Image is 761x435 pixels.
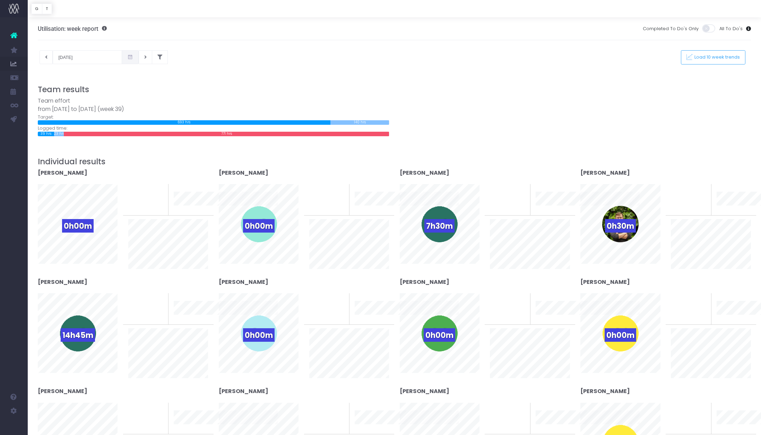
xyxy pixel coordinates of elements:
div: 771 hrs [64,132,389,136]
span: 0% [332,184,344,195]
span: 10 week trend [536,426,567,433]
span: 14h45m [61,328,95,342]
span: Completed To Do's Only [643,25,699,32]
span: To last week [309,414,338,421]
span: 0h00m [424,328,455,342]
span: To last week [490,305,518,312]
strong: [PERSON_NAME] [219,169,268,177]
span: 0% [152,403,163,414]
span: 0h30m [605,219,636,233]
strong: [PERSON_NAME] [580,278,630,286]
strong: [PERSON_NAME] [400,278,449,286]
span: All To Do's [719,25,743,32]
span: 0% [152,293,163,305]
span: To last week [671,414,699,421]
span: 10 week trend [717,207,748,214]
span: 10 week trend [174,207,205,214]
span: Load 10 week trends [692,54,740,60]
span: 10 week trend [536,207,567,214]
div: Target: Logged time: [33,97,395,136]
img: images/default_profile_image.png [9,421,19,432]
div: Team effort from [DATE] to [DATE] (week 39) [38,97,389,114]
span: 0h00m [605,328,636,342]
span: 0% [152,184,163,195]
button: T [42,3,52,14]
span: 0h00m [62,219,94,233]
span: 0% [694,293,706,305]
span: 0% [513,403,525,414]
span: To last week [309,195,338,202]
span: 10 week trend [355,317,386,324]
span: To last week [671,305,699,312]
div: 140 hrs [330,120,389,125]
span: 10 week trend [536,317,567,324]
strong: [PERSON_NAME] [38,169,87,177]
span: To last week [490,195,518,202]
button: Load 10 week trends [681,50,745,64]
span: 7h30m [424,219,455,233]
span: To last week [128,414,157,421]
span: 10 week trend [174,426,205,433]
span: 0% [694,184,706,195]
span: 0% [513,293,525,305]
strong: [PERSON_NAME] [400,169,449,177]
strong: [PERSON_NAME] [38,387,87,395]
h3: Utilisation: week report [38,25,107,32]
strong: [PERSON_NAME] [580,169,630,177]
div: 23 hrs [54,132,63,136]
span: 10 week trend [355,207,386,214]
strong: [PERSON_NAME] [219,387,268,395]
span: 10 week trend [174,317,205,324]
strong: [PERSON_NAME] [38,278,87,286]
div: 39 hrs [38,132,54,136]
span: To last week [128,305,157,312]
span: To last week [309,305,338,312]
span: 0% [513,184,525,195]
strong: [PERSON_NAME] [219,278,268,286]
div: Vertical button group [31,3,52,14]
span: 0h00m [243,328,275,342]
h3: Individual results [38,157,751,166]
span: 0% [332,293,344,305]
span: 10 week trend [355,426,386,433]
span: 0% [332,403,344,414]
strong: [PERSON_NAME] [400,387,449,395]
span: To last week [128,195,157,202]
span: 0% [694,403,706,414]
div: 693 hrs [38,120,330,125]
span: To last week [490,414,518,421]
button: G [31,3,42,14]
h3: Team results [38,85,751,94]
span: 0h00m [243,219,275,233]
strong: [PERSON_NAME] [580,387,630,395]
span: 10 week trend [717,426,748,433]
span: To last week [671,195,699,202]
span: 10 week trend [717,317,748,324]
